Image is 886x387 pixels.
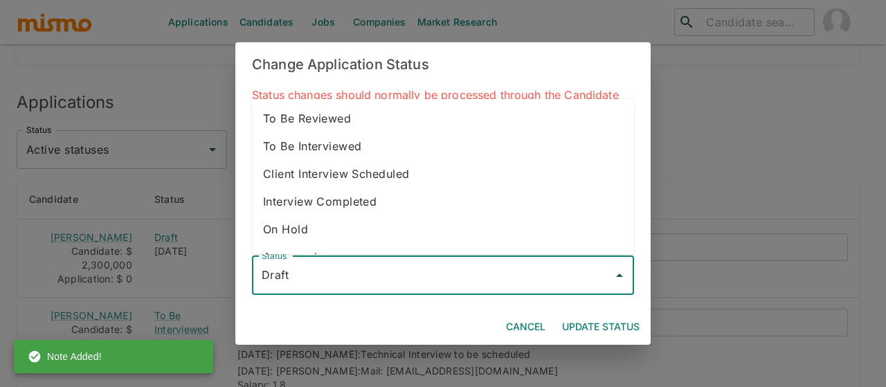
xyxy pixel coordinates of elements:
[610,266,629,285] button: Close
[252,216,634,244] li: On Hold
[252,88,619,119] span: Status changes should normally be processed through the Candidate tab.
[557,314,645,340] button: Update Status
[252,105,634,133] li: To Be Reviewed
[235,42,651,87] h2: Change Application Status
[262,250,287,262] label: Status
[28,344,102,369] div: Note Added!
[252,133,634,161] li: To Be Interviewed
[252,188,634,216] li: Interview Completed
[252,161,634,188] li: Client Interview Scheduled
[252,244,634,271] li: Approved
[500,314,551,340] button: Cancel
